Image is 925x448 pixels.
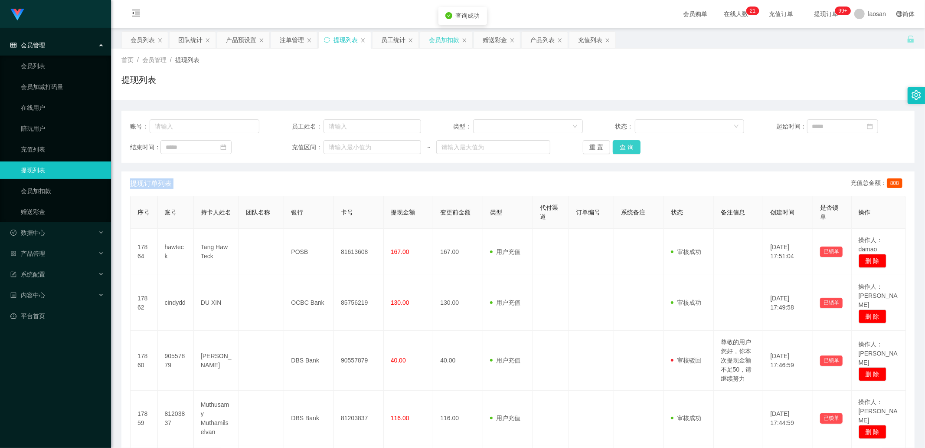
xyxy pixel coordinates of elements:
span: 操作 [859,209,871,216]
i: 图标: close [259,38,264,43]
span: 类型： [453,122,473,131]
i: 图标: down [734,124,739,130]
span: 查询成功 [456,12,480,19]
a: 会员列表 [21,57,104,75]
td: 90557879 [334,331,384,391]
td: [DATE] 17:49:58 [763,275,813,331]
i: 图标: close [307,38,312,43]
td: 40.00 [433,331,483,391]
td: 17860 [131,331,158,391]
i: 图标: table [10,42,16,48]
i: 图标: close [205,38,210,43]
a: 赠送彩金 [21,203,104,221]
i: 图标: profile [10,292,16,298]
div: 充值总金额： [850,178,906,189]
p: 1 [753,7,756,15]
div: 提现列表 [333,32,358,48]
span: 审核成功 [671,248,701,255]
span: 系统备注 [621,209,645,216]
td: 85756219 [334,275,384,331]
div: 产品列表 [530,32,555,48]
td: DU XIN [194,275,239,331]
a: 在线用户 [21,99,104,116]
td: OCBC Bank [284,275,334,331]
span: 序号 [137,209,150,216]
span: 提现订单 [810,11,843,17]
td: cindydd [158,275,194,331]
span: 在线人数 [720,11,753,17]
div: 注单管理 [280,32,304,48]
span: 首页 [121,56,134,63]
button: 已锁单 [820,298,843,308]
td: [PERSON_NAME] [194,331,239,391]
td: [DATE] 17:44:59 [763,391,813,446]
span: 充值订单 [765,11,798,17]
i: 图标: calendar [220,144,226,150]
i: 图标: sync [324,37,330,43]
td: 81203837 [158,391,194,446]
span: 操作人：[PERSON_NAME] [859,341,898,366]
input: 请输入最大值为 [436,140,550,154]
span: 银行 [291,209,303,216]
span: 起始时间： [777,122,807,131]
td: DBS Bank [284,391,334,446]
a: 充值列表 [21,141,104,158]
td: DBS Bank [284,331,334,391]
i: 图标: close [157,38,163,43]
span: 充值区间： [292,143,324,152]
input: 请输入最小值为 [324,140,421,154]
h1: 提现列表 [121,73,156,86]
span: / [170,56,172,63]
span: / [137,56,139,63]
span: 116.00 [391,415,409,422]
div: 会员加扣款 [429,32,459,48]
span: 808 [887,178,902,188]
td: hawteck [158,229,194,275]
td: 90557879 [158,331,194,391]
button: 删 除 [859,254,886,268]
i: 图标: close [408,38,413,43]
i: icon: check-circle [445,12,452,19]
span: 结束时间： [130,143,160,152]
td: 17859 [131,391,158,446]
span: 订单编号 [576,209,600,216]
span: 提现订单列表 [130,178,172,189]
input: 请输入 [324,119,421,133]
span: 会员管理 [142,56,167,63]
span: 操作人：[PERSON_NAME] [859,399,898,424]
td: POSB [284,229,334,275]
span: 操作人：[PERSON_NAME] [859,283,898,308]
div: 团队统计 [178,32,203,48]
div: 产品预设置 [226,32,256,48]
td: 167.00 [433,229,483,275]
i: 图标: unlock [907,35,915,43]
button: 查 询 [613,140,641,154]
span: 用户充值 [490,357,520,364]
button: 删 除 [859,310,886,323]
img: logo.9652507e.png [10,9,24,21]
a: 会员加减打码量 [21,78,104,96]
i: 图标: menu-fold [121,0,151,28]
span: 审核驳回 [671,357,701,364]
span: 账号： [130,122,150,131]
span: 状态 [671,209,683,216]
i: 图标: close [510,38,515,43]
i: 图标: form [10,271,16,277]
span: 创建时间 [770,209,794,216]
span: 操作人：damao [859,237,883,253]
span: 变更前金额 [440,209,471,216]
span: ~ [421,143,436,152]
span: 用户充值 [490,299,520,306]
span: 内容中心 [10,292,45,299]
span: 类型 [490,209,502,216]
td: 17864 [131,229,158,275]
sup: 21 [746,7,759,15]
span: 员工姓名： [292,122,324,131]
span: 系统配置 [10,271,45,278]
span: 卡号 [341,209,353,216]
span: 会员管理 [10,42,45,49]
i: 图标: setting [912,90,921,100]
span: 状态： [615,122,635,131]
td: 130.00 [433,275,483,331]
span: 审核成功 [671,415,701,422]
